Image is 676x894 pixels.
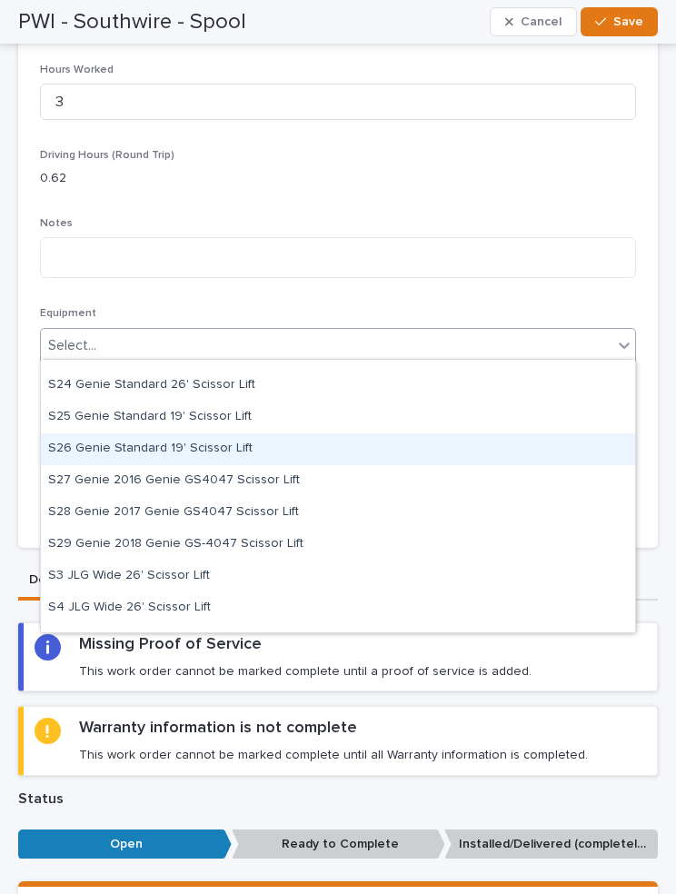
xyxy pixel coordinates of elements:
div: S29 Genie 2018 Genie GS-4047 Scissor Lift [41,529,635,561]
div: S26 Genie Standard 19' Scissor Lift [41,433,635,465]
div: S28 Genie 2017 Genie GS4047 Scissor Lift [41,497,635,529]
div: S3 JLG Wide 26' Scissor Lift [41,561,635,592]
p: This work order cannot be marked complete until a proof of service is added. [79,663,532,680]
h2: PWI - Southwire - Spool [18,9,246,35]
div: S25 Genie Standard 19' Scissor Lift [41,402,635,433]
button: Details [18,562,82,601]
p: Status [18,790,658,808]
span: Cancel [521,14,562,30]
p: Open [18,829,232,859]
div: S24 Genie Standard 26' Scissor Lift [41,370,635,402]
div: S5 JLG Wide 26' Scissor Lift [41,624,635,656]
p: Ready to Complete [232,829,445,859]
span: Hours Worked [40,65,114,75]
p: This work order cannot be marked complete until all Warranty information is completed. [79,747,588,763]
span: Notes [40,218,73,229]
p: Installed/Delivered (completely done) [444,829,658,859]
p: 0.62 [40,169,636,188]
span: Save [613,14,643,30]
span: Equipment [40,308,96,319]
button: Cancel [490,7,577,36]
button: Save [581,7,658,36]
div: S27 Genie 2016 Genie GS4047 Scissor Lift [41,465,635,497]
h2: Warranty information is not complete [79,718,357,740]
span: Driving Hours (Round Trip) [40,150,174,161]
div: Select... [48,336,96,355]
h2: Missing Proof of Service [79,634,262,656]
div: S4 JLG Wide 26' Scissor Lift [41,592,635,624]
